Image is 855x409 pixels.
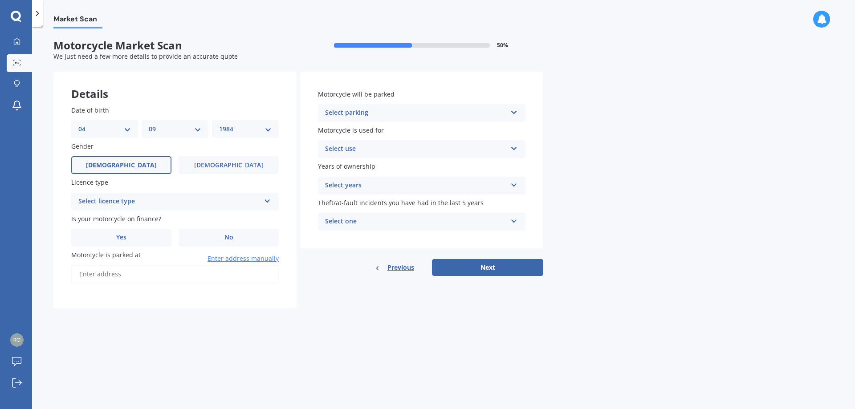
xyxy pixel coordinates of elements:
[224,234,233,241] span: No
[325,144,507,154] div: Select use
[208,254,279,263] span: Enter address manually
[497,42,508,49] span: 50 %
[53,39,298,52] span: Motorcycle Market Scan
[53,72,297,98] div: Details
[318,126,384,134] span: Motorcycle is used for
[53,52,238,61] span: We just need a few more details to provide an accurate quote
[325,180,507,191] div: Select years
[71,178,108,187] span: Licence type
[318,162,375,171] span: Years of ownership
[318,90,395,98] span: Motorcycle will be parked
[318,198,484,207] span: Theft/at-fault incidents you have had in the last 5 years
[432,259,543,276] button: Next
[10,333,24,347] img: 3a25b537eaf6ee95db94a87a3be3ea4f
[194,162,263,169] span: [DEMOGRAPHIC_DATA]
[78,196,260,207] div: Select licence type
[71,142,94,150] span: Gender
[116,234,126,241] span: Yes
[387,261,414,274] span: Previous
[53,15,102,27] span: Market Scan
[325,108,507,118] div: Select parking
[86,162,157,169] span: [DEMOGRAPHIC_DATA]
[71,251,141,259] span: Motorcycle is parked at
[71,265,279,283] input: Enter address
[71,106,109,114] span: Date of birth
[71,215,161,223] span: Is your motorcycle on finance?
[325,216,507,227] div: Select one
